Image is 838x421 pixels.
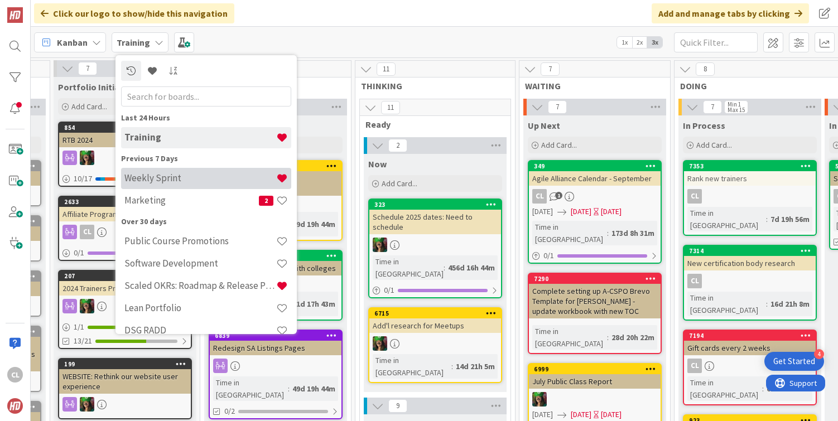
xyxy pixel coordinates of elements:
div: 7194 [684,331,816,341]
img: SL [80,397,94,412]
div: Click our logo to show/hide this navigation [34,3,234,23]
div: Time in [GEOGRAPHIC_DATA] [687,292,766,316]
a: 6839Redesign SA Listings PagesTime in [GEOGRAPHIC_DATA]:49d 19h 44m0/2 [209,330,343,419]
a: 7314New certification body researchCLTime in [GEOGRAPHIC_DATA]:16d 21h 8m [683,245,817,321]
span: : [607,227,609,239]
div: 6999 [534,365,661,373]
div: 854 [64,124,191,132]
div: 2633Affiliate Program for CSTs [59,197,191,221]
div: 63d 22h 53m [764,383,812,395]
span: 0/2 [224,405,235,417]
img: avatar [7,398,23,414]
span: 1 / 1 [74,321,84,333]
div: 349 [529,161,661,171]
div: Over 30 days [121,216,291,228]
div: 7290 [534,275,661,283]
h4: DSG RADD [124,325,276,336]
span: : [607,331,609,343]
div: Time in [GEOGRAPHIC_DATA] [687,207,766,231]
div: 7194Gift cards every 2 weeks [684,331,816,355]
div: CL [7,367,23,383]
span: [DATE] [571,206,591,217]
span: 8 [696,62,715,76]
a: 7194Gift cards every 2 weeksCLTime in [GEOGRAPHIC_DATA]:63d 22h 53m [683,330,817,405]
div: Add and manage tabs by clicking [652,3,809,23]
span: 7 [541,62,560,76]
span: : [288,383,290,395]
div: Agile Alliance Calendar - September [529,171,661,186]
span: 1x [617,37,632,48]
h4: Training [124,132,276,143]
span: 9 [388,399,407,413]
span: 1 [555,192,562,199]
div: CL [59,225,191,239]
div: 7194 [689,332,816,340]
div: CL [687,359,702,373]
div: 199WEBSITE: Rethink our website user experience [59,359,191,394]
span: : [444,262,445,274]
div: 2024 Trainers Program [59,281,191,296]
div: Add'l research for Meetups [369,318,501,333]
a: 7353Rank new trainersCLTime in [GEOGRAPHIC_DATA]:7d 19h 56m [683,160,817,236]
div: 7290Complete setting up A-CSPO Brevo Template for [PERSON_NAME] - update workbook with new TOC [529,274,661,318]
span: Now [368,158,387,170]
div: Time in [GEOGRAPHIC_DATA] [373,354,451,379]
a: 349Agile Alliance Calendar - SeptemberCL[DATE][DATE][DATE]Time in [GEOGRAPHIC_DATA]:173d 8h 31m0/1 [528,160,662,264]
span: 3x [647,37,662,48]
span: In Process [683,120,725,131]
div: 7314 [689,247,816,255]
div: CL [684,274,816,288]
div: 6839 [210,331,341,341]
div: 49d 19h 44m [290,218,338,230]
div: Complete setting up A-CSPO Brevo Template for [PERSON_NAME] - update workbook with new TOC [529,284,661,318]
span: [DATE] [532,206,553,217]
span: 7 [548,100,567,114]
span: 0 / 1 [543,250,554,262]
span: : [451,360,453,372]
div: 2072024 Trainers Program [59,271,191,296]
div: 7314New certification body research [684,246,816,270]
div: Affiliate Program for CSTs [59,207,191,221]
div: CL [687,274,702,288]
div: Previous 7 Days [121,153,291,164]
span: : [762,383,764,395]
div: 4 [814,349,824,359]
div: Redesign SA Listings Pages [210,341,341,355]
div: 49d 19h 44m [290,383,338,395]
div: [DATE] [601,409,622,420]
div: 207 [64,272,191,280]
a: 199WEBSITE: Rethink our website user experienceSL [58,358,192,419]
span: 7 [78,62,97,75]
span: 2 [259,196,273,206]
h4: Scaled OKRs: Roadmap & Release Plan [124,280,276,291]
div: 7d 19h 56m [768,213,812,225]
div: 207 [59,271,191,281]
span: Add Card... [541,140,577,150]
div: 199 [59,359,191,369]
div: 456d 16h 44m [445,262,498,274]
div: SL [59,397,191,412]
div: 6999 [529,364,661,374]
div: 301d 17h 43m [286,298,338,310]
span: Add Card... [696,140,732,150]
div: Time in [GEOGRAPHIC_DATA] [687,376,762,401]
div: 14d 21h 5m [453,360,498,372]
span: [DATE] [571,409,591,420]
div: 10/17 [59,172,191,186]
img: SL [80,299,94,313]
h4: Software Development [124,258,276,269]
a: 6715Add'l research for MeetupsSLTime in [GEOGRAPHIC_DATA]:14d 21h 5m [368,307,502,383]
h4: Lean Portfolio [124,302,276,313]
div: 323 [369,200,501,210]
span: 11 [381,101,400,114]
div: 0/1 [59,246,191,260]
h4: Weekly Sprint [124,172,276,183]
input: Quick Filter... [674,32,758,52]
div: Get Started [773,356,815,367]
div: Time in [GEOGRAPHIC_DATA] [213,376,288,401]
div: CL [687,189,702,204]
div: SL [369,336,501,351]
div: 6715 [369,308,501,318]
a: 854RTB 2024SL10/17 [58,122,192,187]
span: 2 [388,139,407,152]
